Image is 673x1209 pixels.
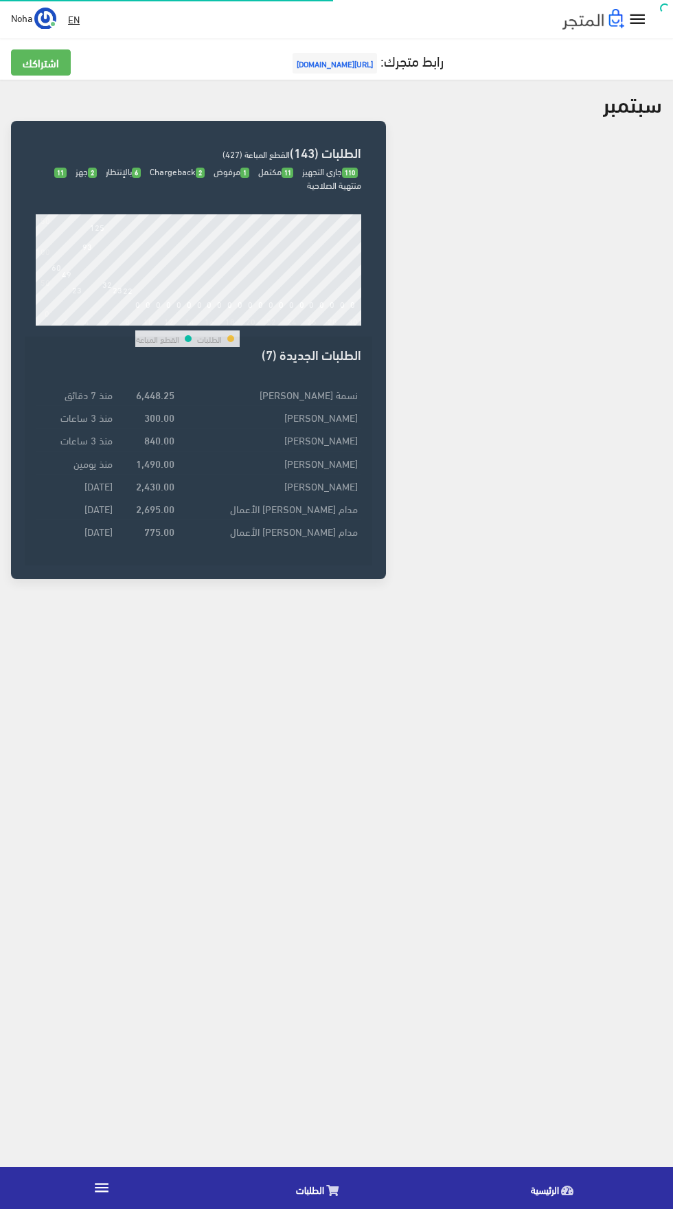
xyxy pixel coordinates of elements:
[287,316,297,326] div: 24
[196,168,205,178] span: 2
[136,455,174,471] strong: 1,490.00
[348,316,358,326] div: 30
[36,520,116,543] td: [DATE]
[68,10,80,27] u: EN
[342,168,358,178] span: 110
[196,330,223,347] td: الطلبات
[178,497,361,519] td: مدام [PERSON_NAME] الأعمال
[136,387,174,402] strong: 6,448.25
[36,451,116,474] td: منذ يومين
[289,47,444,73] a: رابط متجرك:[URL][DOMAIN_NAME]
[266,316,276,326] div: 22
[136,478,174,493] strong: 2,430.00
[36,146,361,159] h3: الطلبات (143)
[246,316,255,326] div: 20
[531,1181,559,1198] span: الرئيسية
[178,406,361,429] td: [PERSON_NAME]
[132,168,141,178] span: 6
[307,316,317,326] div: 26
[178,451,361,474] td: [PERSON_NAME]
[106,163,141,179] span: بالإنتظار
[88,168,97,178] span: 2
[54,168,67,178] span: 11
[36,474,116,497] td: [DATE]
[36,429,116,451] td: منذ 3 ساعات
[302,163,358,179] span: جاري التجهيز
[11,7,56,29] a: ... Noha
[223,146,290,162] span: القطع المباعة (427)
[562,9,624,30] img: .
[34,8,56,30] img: ...
[62,7,85,32] a: EN
[125,316,130,326] div: 8
[144,432,174,447] strong: 840.00
[438,1171,673,1206] a: الرئيسية
[282,168,294,178] span: 11
[164,316,174,326] div: 12
[144,409,174,425] strong: 300.00
[328,316,337,326] div: 28
[178,429,361,451] td: [PERSON_NAME]
[54,163,361,193] span: منتهية الصلاحية
[84,316,89,326] div: 4
[214,163,249,179] span: مرفوض
[150,163,205,179] span: Chargeback
[76,163,97,179] span: جهز
[104,316,109,326] div: 6
[144,523,174,539] strong: 775.00
[135,330,180,347] td: القطع المباعة
[136,501,174,516] strong: 2,695.00
[93,1179,111,1197] i: 
[258,163,294,179] span: مكتمل
[178,474,361,497] td: [PERSON_NAME]
[178,520,361,543] td: مدام [PERSON_NAME] الأعمال
[178,383,361,405] td: نسمة [PERSON_NAME]
[603,91,662,115] h2: سبتمبر
[296,1181,324,1198] span: الطلبات
[144,316,153,326] div: 10
[203,1171,438,1206] a: الطلبات
[225,316,235,326] div: 18
[11,49,71,76] a: اشتراكك
[293,53,377,74] span: [URL][DOMAIN_NAME]
[64,316,69,326] div: 2
[36,348,361,361] h3: الطلبات الجديدة (7)
[36,383,116,405] td: منذ 7 دقائق
[185,316,194,326] div: 14
[36,406,116,429] td: منذ 3 ساعات
[205,316,214,326] div: 16
[36,497,116,519] td: [DATE]
[628,10,648,30] i: 
[11,9,32,26] span: Noha
[240,168,249,178] span: 1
